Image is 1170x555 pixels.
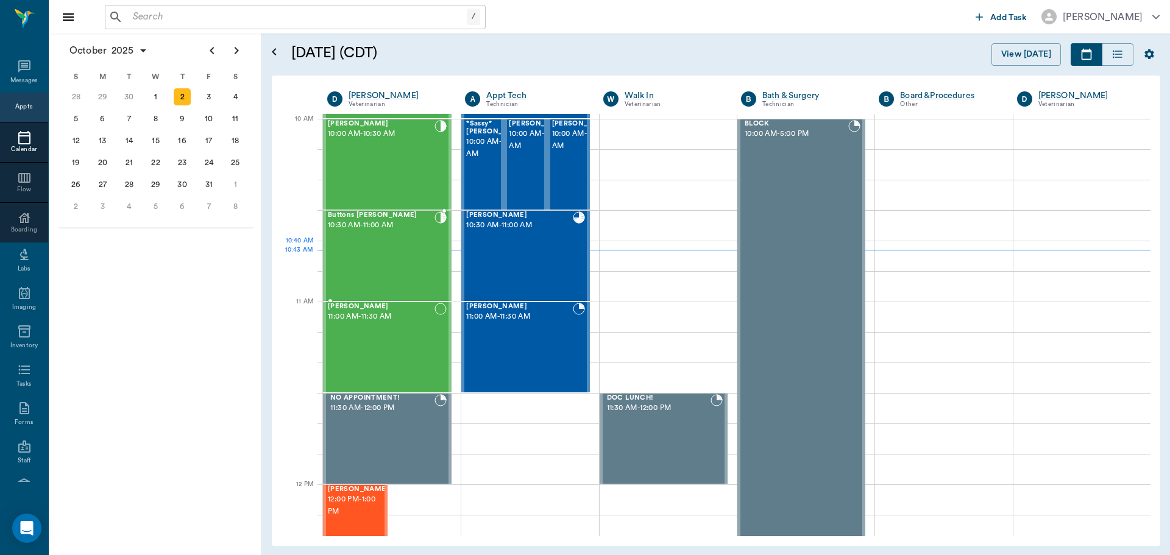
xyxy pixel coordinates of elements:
div: NOT_CONFIRMED, 11:00 AM - 11:30 AM [323,302,452,393]
div: Imaging [12,303,36,312]
span: 11:00 AM - 11:30 AM [466,311,572,323]
span: 11:30 AM - 12:00 PM [330,402,434,414]
div: Messages [10,76,38,85]
span: NO APPOINTMENT! [330,394,434,402]
div: S [222,68,249,86]
div: READY_TO_CHECKOUT, 10:00 AM - 10:30 AM [547,119,590,210]
div: Saturday, October 11, 2025 [227,110,244,127]
button: Next page [224,38,249,63]
div: Saturday, November 1, 2025 [227,176,244,193]
div: READY_TO_CHECKOUT, 10:30 AM - 11:00 AM [461,210,589,302]
div: B [741,91,756,107]
div: Thursday, November 6, 2025 [174,198,191,215]
div: Veterinarian [349,99,447,110]
div: CHECKED_IN, 10:30 AM - 11:00 AM [323,210,452,302]
div: Sunday, November 2, 2025 [68,198,85,215]
span: 12:00 PM - 1:00 PM [328,493,389,518]
a: Walk In [625,90,723,102]
div: BOOKED, 11:30 AM - 12:00 PM [323,393,452,484]
div: / [467,9,480,25]
button: View [DATE] [991,43,1061,66]
div: A [465,91,480,107]
span: [PERSON_NAME] [466,211,572,219]
div: Sunday, October 19, 2025 [68,154,85,171]
a: Appt Tech [486,90,584,102]
button: [PERSON_NAME] [1032,5,1169,28]
div: Open Intercom Messenger [12,514,41,543]
span: [PERSON_NAME] [552,120,613,128]
span: 11:00 AM - 11:30 AM [328,311,434,323]
span: DOC LUNCH! [607,394,711,402]
div: S [63,68,90,86]
div: Wednesday, October 29, 2025 [147,176,165,193]
span: 2025 [109,42,136,59]
div: D [1017,91,1032,107]
button: Open calendar [267,29,282,76]
span: BLOCK [745,120,848,128]
div: Sunday, October 12, 2025 [68,132,85,149]
h5: [DATE] (CDT) [291,43,611,63]
input: Search [128,9,467,26]
div: Thursday, October 30, 2025 [174,176,191,193]
div: Wednesday, October 1, 2025 [147,88,165,105]
div: Wednesday, October 8, 2025 [147,110,165,127]
div: 12 PM [282,478,313,509]
span: [PERSON_NAME] [466,303,572,311]
span: *Sassy* [PERSON_NAME] [466,120,527,136]
div: Technician [762,99,860,110]
div: Veterinarian [1038,99,1136,110]
div: Forms [15,418,33,427]
div: Friday, October 17, 2025 [200,132,218,149]
div: BOOKED, 11:30 AM - 12:00 PM [600,393,728,484]
div: 11 AM [282,295,313,326]
span: 11:30 AM - 12:00 PM [607,402,711,414]
div: Tuesday, October 7, 2025 [121,110,138,127]
div: Inventory [10,341,38,350]
div: Wednesday, November 5, 2025 [147,198,165,215]
div: Tuesday, October 14, 2025 [121,132,138,149]
div: W [143,68,169,86]
div: Tasks [16,380,32,389]
div: F [196,68,222,86]
div: T [169,68,196,86]
div: Thursday, October 16, 2025 [174,132,191,149]
div: Monday, October 27, 2025 [94,176,111,193]
span: Buttons [PERSON_NAME] [328,211,434,219]
div: Today, Thursday, October 2, 2025 [174,88,191,105]
div: Saturday, November 8, 2025 [227,198,244,215]
div: D [327,91,342,107]
div: Monday, September 29, 2025 [94,88,111,105]
button: Previous page [200,38,224,63]
div: Monday, October 6, 2025 [94,110,111,127]
a: Board &Procedures [900,90,998,102]
div: Friday, October 3, 2025 [200,88,218,105]
div: Saturday, October 25, 2025 [227,154,244,171]
a: [PERSON_NAME] [349,90,447,102]
div: [PERSON_NAME] [1038,90,1136,102]
div: W [603,91,619,107]
span: 10:30 AM - 11:00 AM [466,219,572,232]
div: Tuesday, September 30, 2025 [121,88,138,105]
div: CHECKED_OUT, 10:00 AM - 10:30 AM [504,119,547,210]
div: Thursday, October 23, 2025 [174,154,191,171]
div: Bath & Surgery [762,90,860,102]
div: Sunday, October 26, 2025 [68,176,85,193]
div: Appts [15,102,32,111]
span: 10:00 AM - 10:30 AM [466,136,527,160]
div: Tuesday, October 28, 2025 [121,176,138,193]
div: Veterinarian [625,99,723,110]
div: Thursday, October 9, 2025 [174,110,191,127]
span: [PERSON_NAME] [328,120,434,128]
span: [PERSON_NAME] [328,303,434,311]
div: Saturday, October 4, 2025 [227,88,244,105]
div: M [90,68,116,86]
div: B [879,91,894,107]
span: [PERSON_NAME] [509,120,570,128]
div: Friday, October 10, 2025 [200,110,218,127]
div: Friday, November 7, 2025 [200,198,218,215]
div: Monday, October 13, 2025 [94,132,111,149]
div: Technician [486,99,584,110]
